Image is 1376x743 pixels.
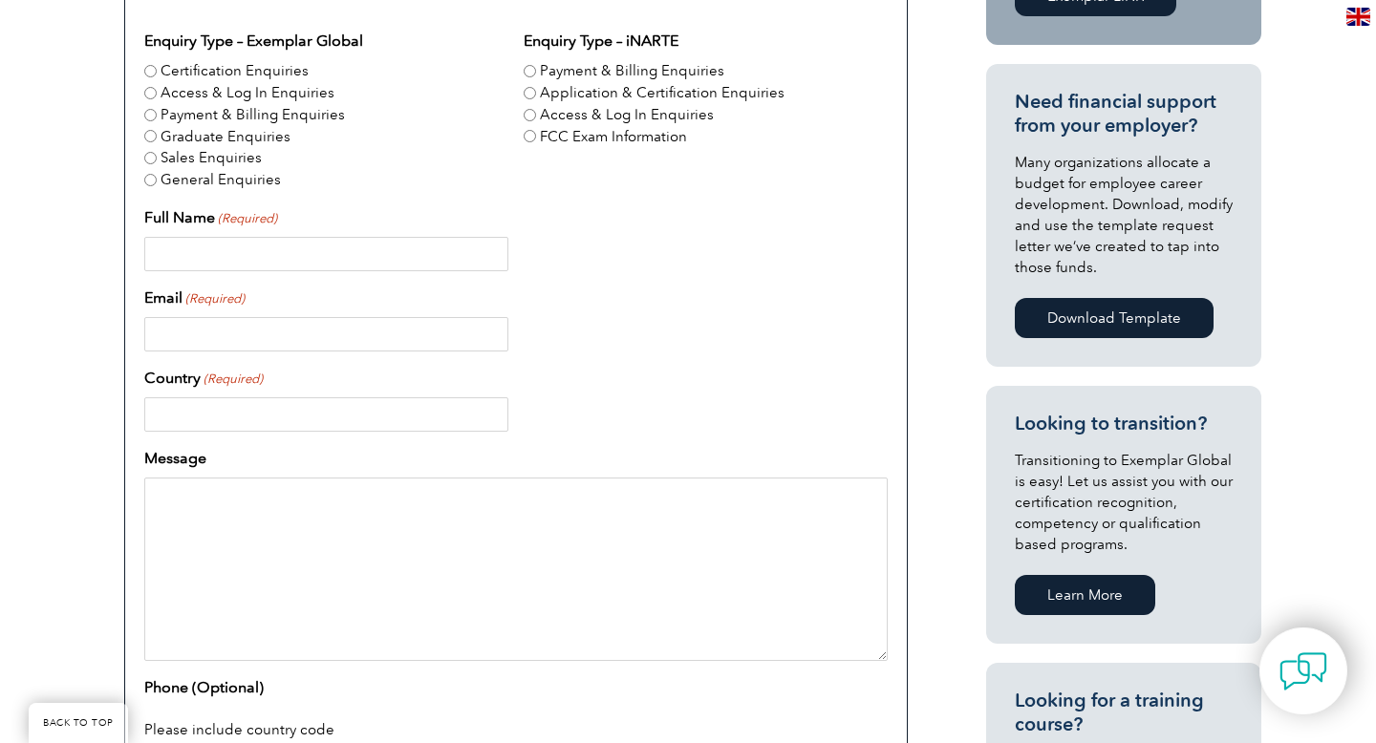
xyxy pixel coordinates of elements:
label: Graduate Enquiries [161,126,290,148]
label: Full Name [144,206,277,229]
label: Phone (Optional) [144,676,264,699]
a: Download Template [1015,298,1214,338]
label: General Enquiries [161,169,281,191]
label: Payment & Billing Enquiries [540,60,724,82]
label: Access & Log In Enquiries [540,104,714,126]
legend: Enquiry Type – Exemplar Global [144,30,363,53]
a: BACK TO TOP [29,703,128,743]
h3: Need financial support from your employer? [1015,90,1233,138]
label: Message [144,447,206,470]
img: en [1346,8,1370,26]
label: Certification Enquiries [161,60,309,82]
span: (Required) [217,209,278,228]
label: Access & Log In Enquiries [161,82,334,104]
span: (Required) [203,370,264,389]
a: Learn More [1015,575,1155,615]
label: Application & Certification Enquiries [540,82,785,104]
h3: Looking for a training course? [1015,689,1233,736]
legend: Enquiry Type – iNARTE [524,30,678,53]
label: Country [144,367,263,390]
label: FCC Exam Information [540,126,687,148]
span: (Required) [184,289,246,308]
label: Payment & Billing Enquiries [161,104,345,126]
p: Transitioning to Exemplar Global is easy! Let us assist you with our certification recognition, c... [1015,450,1233,555]
h3: Looking to transition? [1015,412,1233,435]
p: Many organizations allocate a budget for employee career development. Download, modify and use th... [1015,152,1233,278]
img: contact-chat.png [1279,647,1327,695]
label: Email [144,287,245,309]
label: Sales Enquiries [161,147,262,169]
